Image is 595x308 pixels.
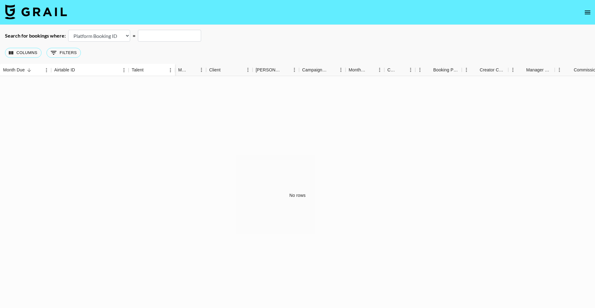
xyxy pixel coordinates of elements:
[462,64,508,76] div: Creator Commmission Override
[299,64,346,76] div: Campaign (Type)
[25,66,33,75] button: Sort
[54,64,75,76] div: Airtable ID
[328,66,336,74] button: Sort
[5,33,66,39] div: Search for bookings where:
[508,64,555,76] div: Manager Commmission Override
[42,66,51,75] button: Menu
[384,64,415,76] div: Currency
[387,64,397,76] div: Currency
[166,66,175,75] button: Menu
[462,65,471,75] button: Menu
[221,66,229,74] button: Sort
[175,64,206,76] div: Manager
[425,66,433,74] button: Sort
[5,4,67,19] img: Grail Talent
[133,33,135,39] div: =
[46,48,81,58] button: Show filters
[581,6,594,19] button: open drawer
[375,65,384,75] button: Menu
[143,66,152,75] button: Sort
[256,64,281,76] div: [PERSON_NAME]
[508,65,518,75] button: Menu
[526,64,552,76] div: Manager Commmission Override
[480,64,505,76] div: Creator Commmission Override
[253,64,299,76] div: Booker
[433,64,459,76] div: Booking Price
[206,64,253,76] div: Client
[3,64,25,76] div: Month Due
[471,66,480,74] button: Sort
[51,64,129,76] div: Airtable ID
[302,64,328,76] div: Campaign (Type)
[132,64,143,76] div: Talent
[397,66,406,74] button: Sort
[366,66,375,74] button: Sort
[281,66,290,74] button: Sort
[415,64,462,76] div: Booking Price
[5,48,42,58] button: Select columns
[129,64,175,76] div: Talent
[209,64,221,76] div: Client
[75,66,84,75] button: Sort
[119,66,129,75] button: Menu
[188,66,197,74] button: Sort
[415,65,425,75] button: Menu
[290,65,299,75] button: Menu
[243,65,253,75] button: Menu
[178,64,188,76] div: Manager
[518,66,526,74] button: Sort
[406,65,415,75] button: Menu
[336,65,346,75] button: Menu
[555,65,564,75] button: Menu
[349,64,366,76] div: Month Due
[346,64,384,76] div: Month Due
[565,66,574,74] button: Sort
[197,65,206,75] button: Menu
